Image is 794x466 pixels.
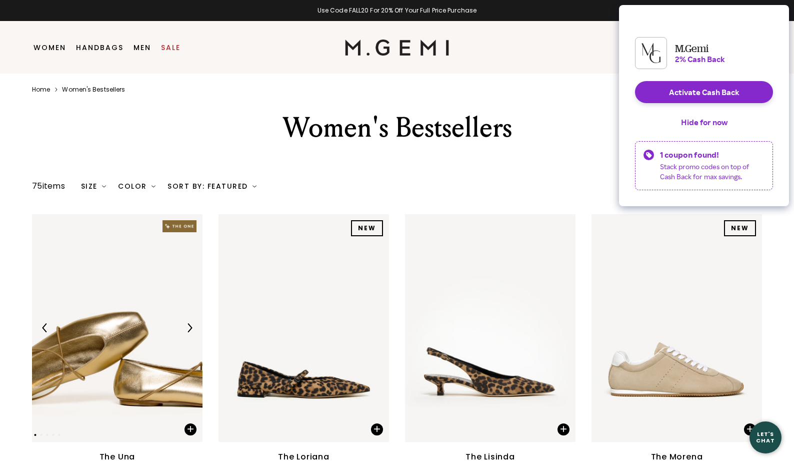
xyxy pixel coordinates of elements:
[118,182,155,190] div: Color
[151,184,155,188] img: chevron-down.svg
[278,451,329,463] div: The Loriana
[81,182,106,190] div: Size
[185,323,194,332] img: Next Arrow
[32,214,202,442] img: The Una
[62,86,125,94] a: Women's bestsellers
[724,220,756,236] div: NEW
[749,431,781,443] div: Let's Chat
[133,44,151,52] a: Men
[345,40,449,56] img: M.Gemi
[33,44,66,52] a: Women
[161,44,180,52] a: Sale
[32,86,50,94] a: Home
[651,451,703,463] div: The Morena
[591,214,762,442] img: The Morena
[223,110,570,146] div: Women's Bestsellers
[40,323,49,332] img: Previous Arrow
[465,451,515,463] div: The Lisinda
[76,44,123,52] a: Handbags
[351,220,383,236] div: NEW
[405,214,575,442] img: The Lisinda
[167,182,256,190] div: Sort By: Featured
[162,220,196,232] img: The One tag
[102,184,106,188] img: chevron-down.svg
[252,184,256,188] img: chevron-down.svg
[218,214,389,442] img: The Loriana
[99,451,135,463] div: The Una
[32,180,65,192] div: 75 items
